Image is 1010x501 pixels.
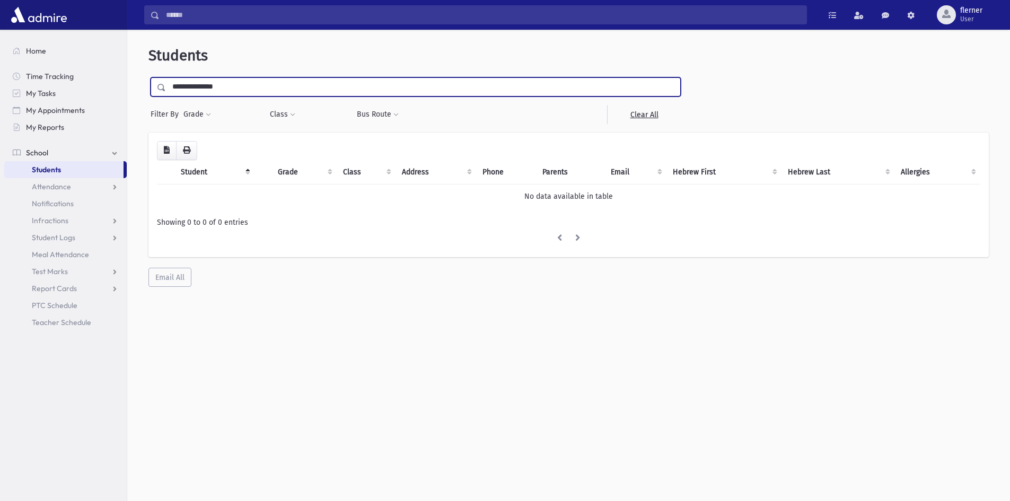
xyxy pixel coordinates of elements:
[32,284,77,293] span: Report Cards
[4,212,127,229] a: Infractions
[4,102,127,119] a: My Appointments
[157,141,177,160] button: CSV
[148,47,208,64] span: Students
[26,89,56,98] span: My Tasks
[151,109,183,120] span: Filter By
[32,233,75,242] span: Student Logs
[26,106,85,115] span: My Appointments
[26,46,46,56] span: Home
[4,178,127,195] a: Attendance
[476,160,536,184] th: Phone
[157,184,980,208] td: No data available in table
[4,314,127,331] a: Teacher Schedule
[160,5,806,24] input: Search
[4,195,127,212] a: Notifications
[269,105,296,124] button: Class
[183,105,212,124] button: Grade
[536,160,604,184] th: Parents
[4,280,127,297] a: Report Cards
[176,141,197,160] button: Print
[4,68,127,85] a: Time Tracking
[960,6,982,15] span: flerner
[32,250,89,259] span: Meal Attendance
[32,199,74,208] span: Notifications
[666,160,781,184] th: Hebrew First: activate to sort column ascending
[960,15,982,23] span: User
[607,105,681,124] a: Clear All
[32,318,91,327] span: Teacher Schedule
[32,216,68,225] span: Infractions
[337,160,396,184] th: Class: activate to sort column ascending
[4,42,127,59] a: Home
[4,85,127,102] a: My Tasks
[781,160,895,184] th: Hebrew Last: activate to sort column ascending
[4,297,127,314] a: PTC Schedule
[32,301,77,310] span: PTC Schedule
[26,72,74,81] span: Time Tracking
[4,246,127,263] a: Meal Attendance
[26,148,48,157] span: School
[4,263,127,280] a: Test Marks
[396,160,476,184] th: Address: activate to sort column ascending
[604,160,666,184] th: Email: activate to sort column ascending
[32,182,71,191] span: Attendance
[26,122,64,132] span: My Reports
[4,161,124,178] a: Students
[356,105,399,124] button: Bus Route
[894,160,980,184] th: Allergies: activate to sort column ascending
[271,160,336,184] th: Grade: activate to sort column ascending
[4,119,127,136] a: My Reports
[8,4,69,25] img: AdmirePro
[157,217,980,228] div: Showing 0 to 0 of 0 entries
[32,267,68,276] span: Test Marks
[4,229,127,246] a: Student Logs
[32,165,61,174] span: Students
[4,144,127,161] a: School
[148,268,191,287] button: Email All
[174,160,254,184] th: Student: activate to sort column descending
